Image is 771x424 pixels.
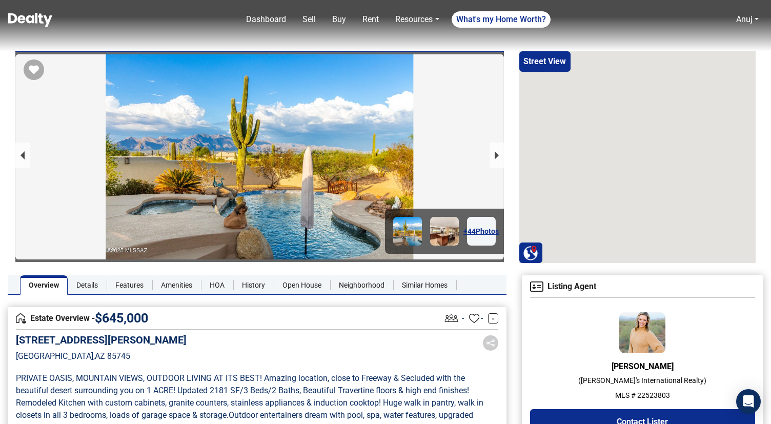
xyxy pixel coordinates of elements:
[490,143,504,168] button: next slide / item
[619,312,665,353] img: Agent
[68,275,107,295] a: Details
[274,275,330,295] a: Open House
[530,361,755,371] h6: [PERSON_NAME]
[330,275,393,295] a: Neighborhood
[8,13,52,27] img: Dealty - Buy, Sell & Rent Homes
[530,375,755,386] p: ( [PERSON_NAME]'s International Realty )
[393,275,456,295] a: Similar Homes
[442,309,460,327] img: Listing View
[469,313,479,324] img: Favourites
[358,9,383,30] a: Rent
[736,14,753,24] a: Anuj
[152,275,201,295] a: Amenities
[452,11,551,28] a: What's my Home Worth?
[298,9,320,30] a: Sell
[530,390,755,401] p: MLS # 22523803
[430,217,459,246] img: Image
[488,313,498,324] a: -
[736,389,761,414] div: Open Intercom Messenger
[732,9,763,30] a: Anuj
[242,9,290,30] a: Dashboard
[393,217,422,246] img: Image
[16,373,485,420] span: PRIVATE OASIS, MOUNTAIN VIEWS, OUTDOOR LIVING AT ITS BEST! Amazing location, close to Freeway & S...
[328,9,350,30] a: Buy
[20,275,68,295] a: Overview
[530,281,543,292] img: Agent
[16,313,442,324] h4: Estate Overview -
[5,393,36,424] iframe: BigID CMP Widget
[15,143,30,168] button: previous slide / item
[16,334,187,346] h5: [STREET_ADDRESS][PERSON_NAME]
[201,275,233,295] a: HOA
[233,275,274,295] a: History
[530,281,755,292] h4: Listing Agent
[107,275,152,295] a: Features
[519,51,571,72] button: Street View
[16,313,26,324] img: Overview
[462,312,464,325] span: -
[95,314,148,322] span: $ 645,000
[523,245,538,260] img: Search Homes at Dealty
[481,312,483,325] span: -
[467,217,496,246] a: +44Photos
[16,350,187,362] p: [GEOGRAPHIC_DATA] , AZ 85745
[391,9,443,30] a: Resources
